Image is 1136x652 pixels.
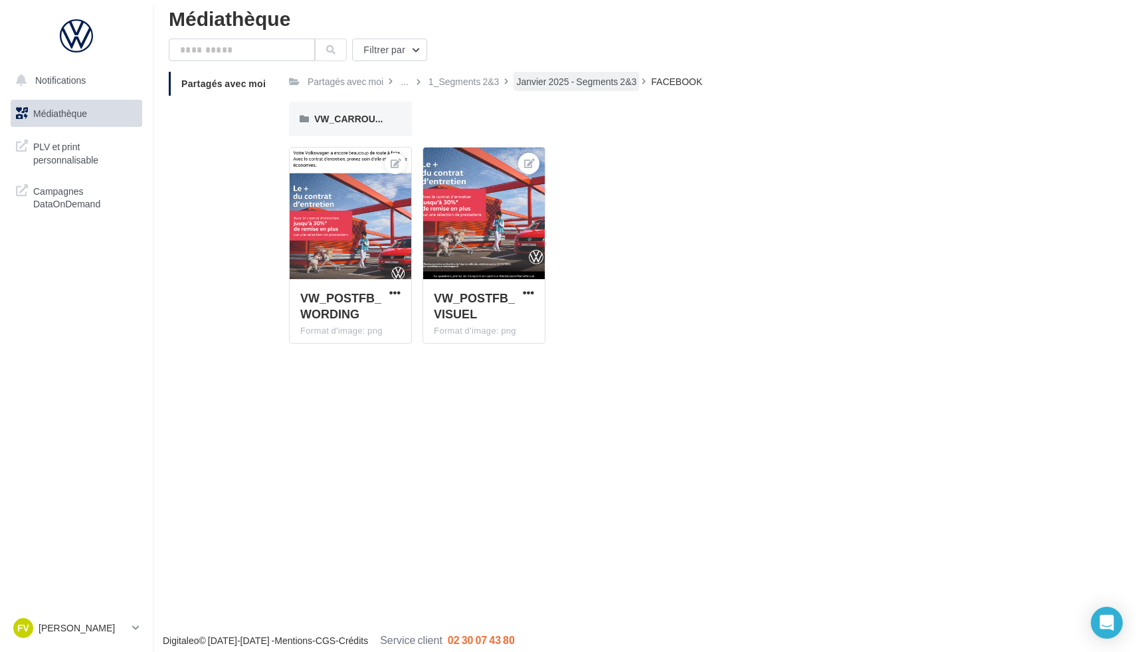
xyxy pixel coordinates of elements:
[163,635,199,646] a: Digitaleo
[428,75,500,88] div: 1_Segments 2&3
[163,635,515,646] span: © [DATE]-[DATE] - - -
[33,182,137,211] span: Campagnes DataOnDemand
[434,325,534,337] div: Format d'image: png
[339,635,368,646] a: Crédits
[516,75,636,88] div: Janvier 2025 - Segments 2&3
[8,66,140,94] button: Notifications
[314,113,411,124] span: VW_CARROUSEL_FB
[169,8,1120,28] div: Médiathèque
[274,635,312,646] a: Mentions
[35,74,86,86] span: Notifications
[39,621,127,635] p: [PERSON_NAME]
[448,633,515,646] span: 02 30 07 43 80
[308,75,383,88] div: Partagés avec moi
[33,138,137,166] span: PLV et print personnalisable
[8,132,145,171] a: PLV et print personnalisable
[33,108,87,119] span: Médiathèque
[300,290,381,321] span: VW_POSTFB_WORDING
[352,39,427,61] button: Filtrer par
[8,100,145,128] a: Médiathèque
[11,615,142,641] a: FV [PERSON_NAME]
[651,75,702,88] div: FACEBOOK
[17,621,29,635] span: FV
[181,78,266,89] span: Partagés avec moi
[300,325,401,337] div: Format d'image: png
[316,635,335,646] a: CGS
[1091,607,1123,639] div: Open Intercom Messenger
[434,290,515,321] span: VW_POSTFB_VISUEL
[380,633,442,646] span: Service client
[8,177,145,216] a: Campagnes DataOnDemand
[398,72,411,91] div: ...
